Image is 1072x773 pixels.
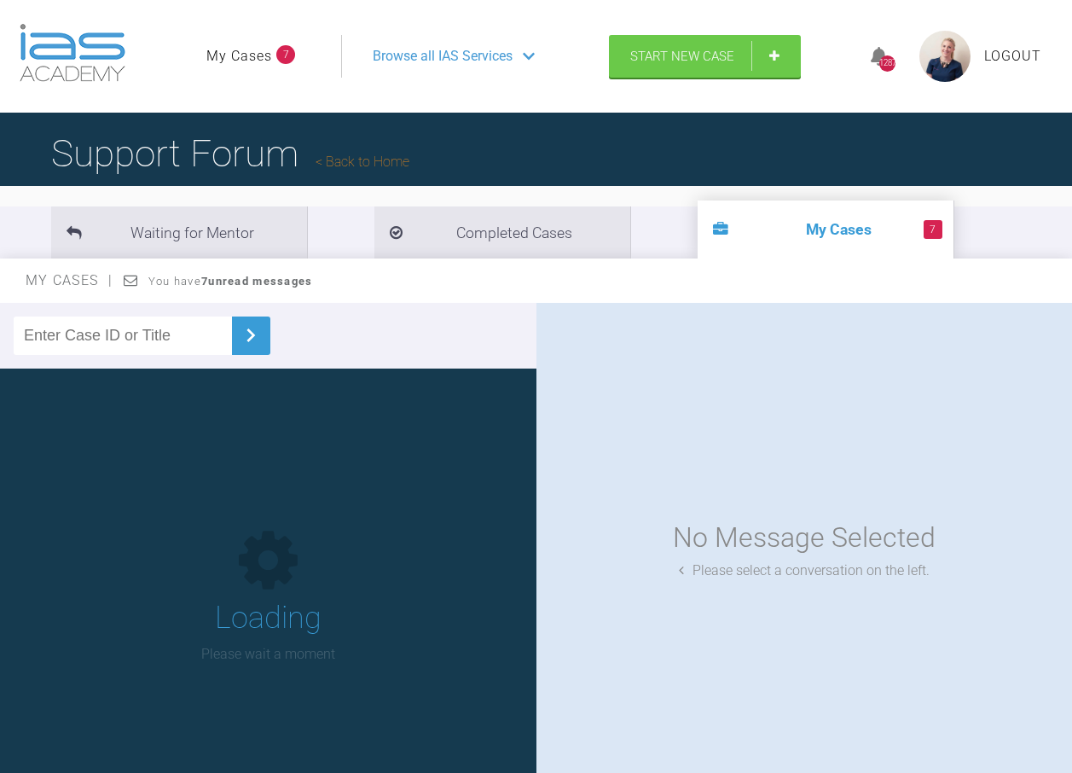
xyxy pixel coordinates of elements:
img: logo-light.3e3ef733.png [20,24,125,82]
span: You have [148,275,313,288]
strong: 7 unread messages [201,275,312,288]
p: Please wait a moment [201,643,335,665]
a: Logout [984,45,1041,67]
li: Completed Cases [374,206,630,259]
img: profile.png [919,31,971,82]
span: Start New Case [630,49,734,64]
img: chevronRight.28bd32b0.svg [237,322,264,349]
a: Start New Case [609,35,801,78]
a: My Cases [206,45,272,67]
span: Browse all IAS Services [373,45,513,67]
h1: Loading [215,594,322,643]
li: Waiting for Mentor [51,206,307,259]
li: My Cases [698,201,953,259]
a: Back to Home [316,154,409,170]
div: 1287 [879,55,895,72]
span: 7 [924,220,942,239]
h1: Support Forum [51,124,409,183]
span: My Cases [26,272,113,288]
div: Please select a conversation on the left. [679,560,930,582]
input: Enter Case ID or Title [14,317,232,355]
span: 7 [276,45,295,64]
div: No Message Selected [673,516,936,560]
